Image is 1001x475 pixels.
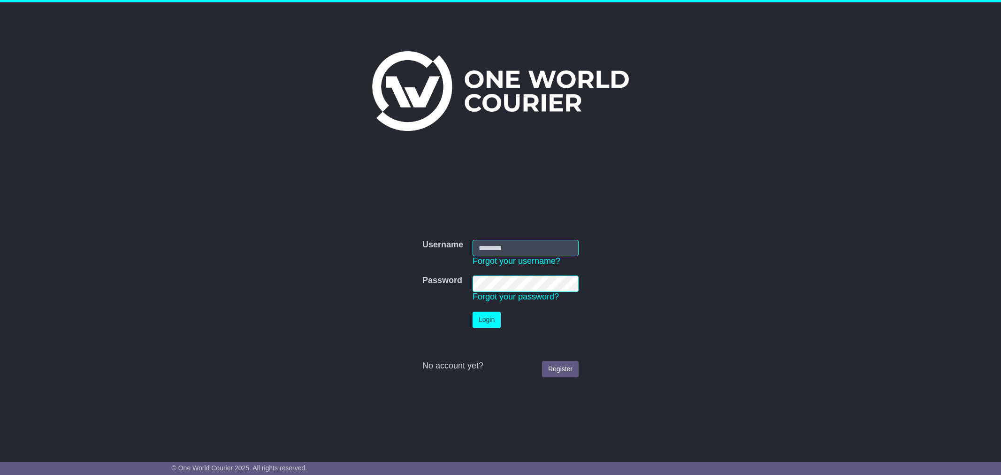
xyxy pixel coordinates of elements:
[473,292,559,301] a: Forgot your password?
[172,464,307,472] span: © One World Courier 2025. All rights reserved.
[372,51,628,131] img: One World
[473,256,560,266] a: Forgot your username?
[422,361,579,371] div: No account yet?
[542,361,579,377] a: Register
[473,312,501,328] button: Login
[422,240,463,250] label: Username
[422,276,462,286] label: Password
